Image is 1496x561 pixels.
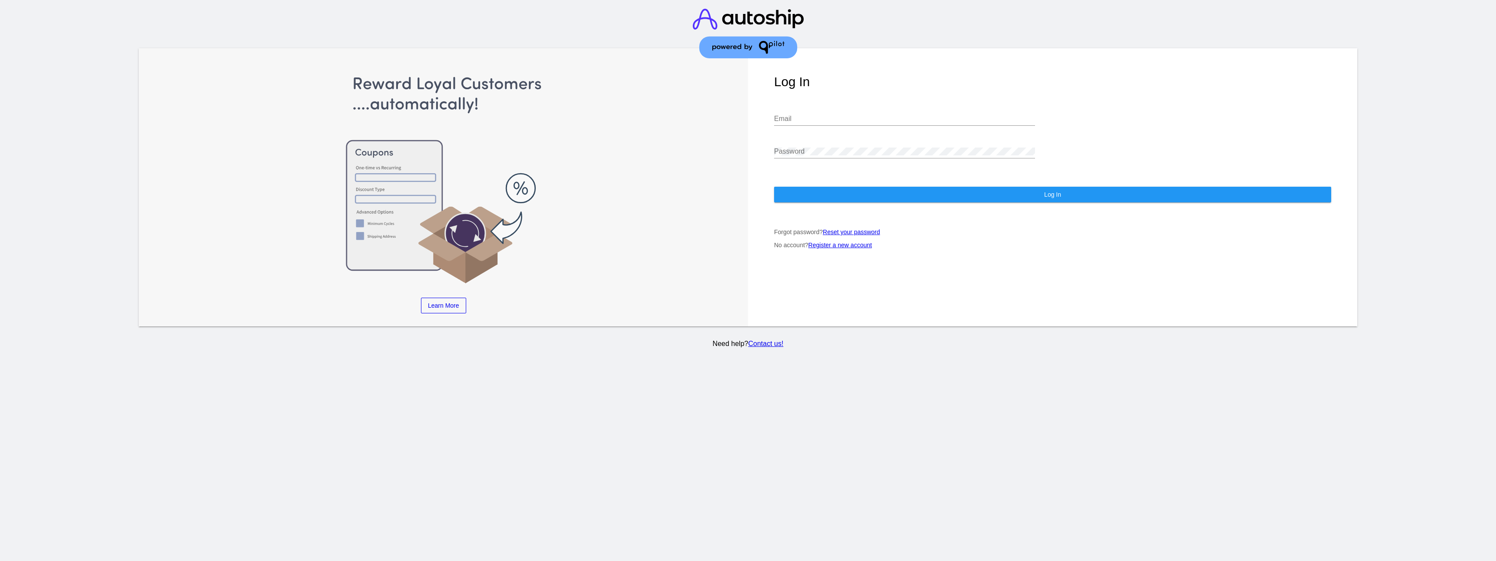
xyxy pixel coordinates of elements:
[774,74,1331,89] h1: Log In
[165,74,722,285] img: Apply Coupons Automatically to Scheduled Orders with QPilot
[823,228,880,235] a: Reset your password
[774,115,1035,123] input: Email
[1044,191,1061,198] span: Log In
[137,340,1359,348] p: Need help?
[774,242,1331,249] p: No account?
[774,228,1331,235] p: Forgot password?
[421,298,466,313] a: Learn More
[774,187,1331,202] button: Log In
[808,242,872,249] a: Register a new account
[428,302,459,309] span: Learn More
[748,340,783,347] a: Contact us!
